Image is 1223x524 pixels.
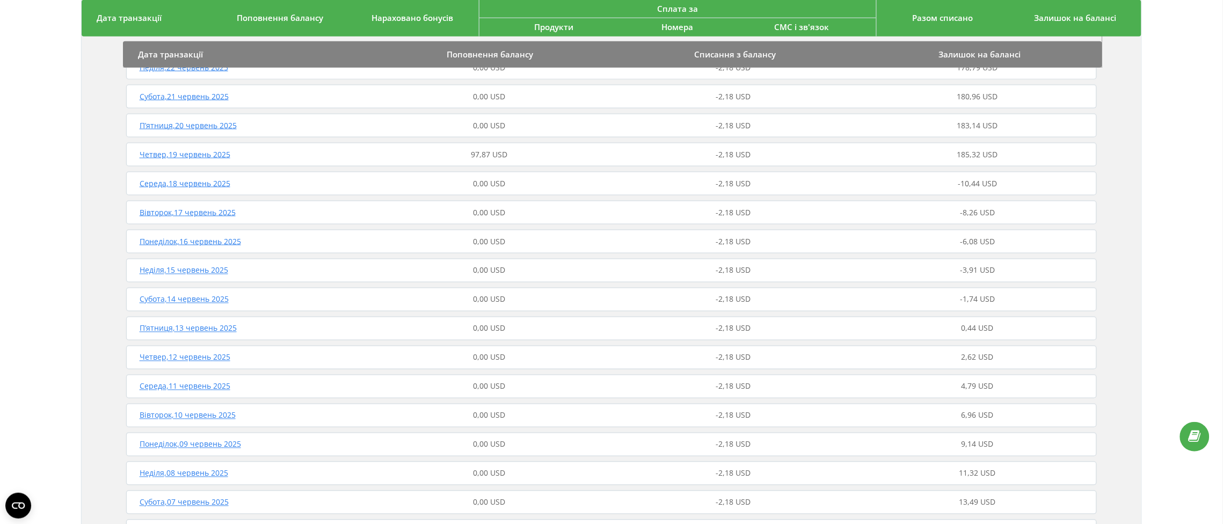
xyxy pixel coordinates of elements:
span: Номера [662,21,694,32]
span: -2,18 USD [716,178,751,188]
span: -2,18 USD [716,323,751,333]
span: Разом списано [913,12,973,23]
span: -2,18 USD [716,439,751,449]
span: -2,18 USD [716,62,751,72]
span: 0,00 USD [474,294,506,304]
span: 0,00 USD [474,120,506,130]
span: 0,00 USD [474,439,506,449]
span: 11,32 USD [959,468,996,478]
span: -6,08 USD [960,236,995,246]
span: Середа , 11 червень 2025 [140,381,230,391]
span: Вівторок , 10 червень 2025 [140,410,236,420]
button: Open CMP widget [5,493,31,519]
span: 180,96 USD [957,91,998,101]
span: 0,00 USD [474,62,506,72]
span: 0,00 USD [474,410,506,420]
span: -2,18 USD [716,381,751,391]
span: Вівторок , 17 червень 2025 [140,207,236,217]
span: -2,18 USD [716,149,751,159]
span: 178,79 USD [957,62,998,72]
span: Залишок на балансі [1034,12,1116,23]
span: 0,00 USD [474,207,506,217]
span: -10,44 USD [958,178,998,188]
span: Поповнення балансу [447,48,533,59]
span: 9,14 USD [962,439,994,449]
span: -2,18 USD [716,91,751,101]
span: -2,18 USD [716,410,751,420]
span: Субота , 14 червень 2025 [140,294,229,304]
span: Поповнення балансу [237,12,323,23]
span: -2,18 USD [716,468,751,478]
span: Дата транзакції [97,12,162,23]
span: 0,00 USD [474,497,506,507]
span: СМС і зв'язок [774,21,829,32]
span: Дата транзакції [138,48,203,59]
span: -2,18 USD [716,207,751,217]
span: -2,18 USD [716,236,751,246]
span: 183,14 USD [957,120,998,130]
span: 97,87 USD [471,149,508,159]
span: -3,91 USD [960,265,995,275]
span: Неділя , 22 червень 2025 [140,62,228,72]
span: Нараховано бонусів [372,12,454,23]
span: 0,00 USD [474,323,506,333]
span: -2,18 USD [716,265,751,275]
span: -2,18 USD [716,294,751,304]
span: 0,00 USD [474,91,506,101]
span: Списання з балансу [694,48,776,59]
span: -8,26 USD [960,207,995,217]
span: -2,18 USD [716,497,751,507]
span: 0,00 USD [474,352,506,362]
span: П’ятниця , 20 червень 2025 [140,120,237,130]
span: П’ятниця , 13 червень 2025 [140,323,237,333]
span: 2,62 USD [962,352,994,362]
span: Понеділок , 16 червень 2025 [140,236,241,246]
span: -2,18 USD [716,352,751,362]
span: Середа , 18 червень 2025 [140,178,230,188]
span: 0,00 USD [474,178,506,188]
span: 0,44 USD [962,323,994,333]
span: Неділя , 15 червень 2025 [140,265,228,275]
span: 13,49 USD [959,497,996,507]
span: Четвер , 12 червень 2025 [140,352,230,362]
span: Субота , 07 червень 2025 [140,497,229,507]
span: Продукти [534,21,573,32]
span: 4,79 USD [962,381,994,391]
span: 185,32 USD [957,149,998,159]
span: 6,96 USD [962,410,994,420]
span: -2,18 USD [716,120,751,130]
span: Четвер , 19 червень 2025 [140,149,230,159]
span: 0,00 USD [474,381,506,391]
span: 0,00 USD [474,468,506,478]
span: Сплата за [657,3,698,14]
span: Понеділок , 09 червень 2025 [140,439,241,449]
span: Субота , 21 червень 2025 [140,91,229,101]
span: Неділя , 08 червень 2025 [140,468,228,478]
span: Залишок на балансі [939,48,1021,59]
span: -1,74 USD [960,294,995,304]
span: 0,00 USD [474,265,506,275]
span: 0,00 USD [474,236,506,246]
